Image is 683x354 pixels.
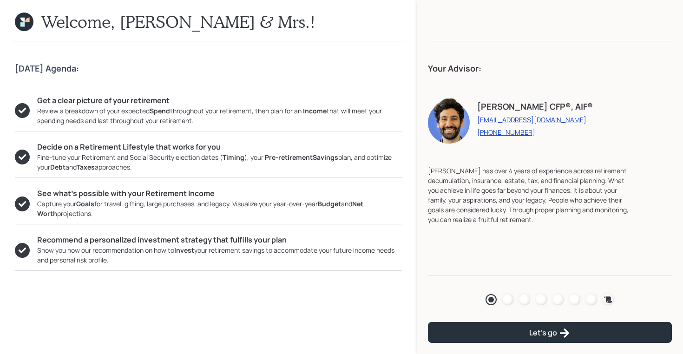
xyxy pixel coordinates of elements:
[428,97,470,144] img: eric-schwartz-headshot.png
[37,189,402,198] h5: See what’s possible with your Retirement Income
[477,102,593,112] h4: [PERSON_NAME] CFP®, AIF®
[50,163,66,171] b: Debt
[477,115,593,124] a: [EMAIL_ADDRESS][DOMAIN_NAME]
[428,166,635,224] div: [PERSON_NAME] has over 4 years of experience across retirement decumulation, insurance, estate, t...
[15,64,402,74] h4: [DATE] Agenda:
[37,152,402,172] div: Fine-tune your Retirement and Social Security election dates ( ), your plan, and optimize your an...
[77,163,95,171] b: Taxes
[174,246,194,255] b: Invest
[37,199,363,218] b: Net Worth
[37,245,402,265] div: Show you how our recommendation on how to your retirement savings to accommodate your future inco...
[76,199,94,208] b: Goals
[37,106,402,125] div: Review a breakdown of your expected throughout your retirement, then plan for an that will meet y...
[428,322,672,343] button: Let's go
[477,128,593,137] a: [PHONE_NUMBER]
[529,328,570,339] div: Let's go
[303,106,327,115] b: Income
[313,153,338,162] b: Savings
[428,64,672,74] h4: Your Advisor:
[37,143,402,151] h5: Decide on a Retirement Lifestyle that works for you
[37,96,402,105] h5: Get a clear picture of your retirement
[37,199,402,218] div: Capture your for travel, gifting, large purchases, and legacy. Visualize your year-over-year and ...
[223,153,244,162] b: Timing
[150,106,170,115] b: Spend
[265,153,313,162] b: Pre-retirement
[37,236,402,244] h5: Recommend a personalized investment strategy that fulfills your plan
[318,199,341,208] b: Budget
[41,12,315,32] h1: Welcome, [PERSON_NAME] & Mrs.!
